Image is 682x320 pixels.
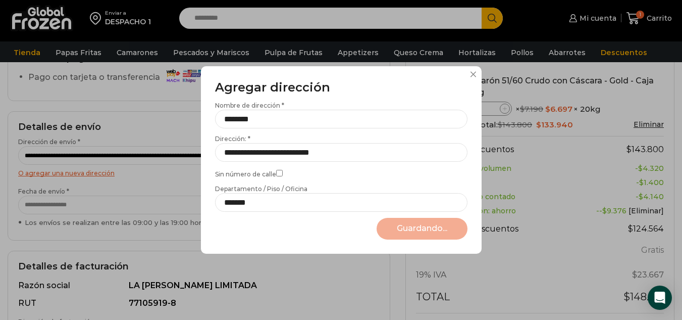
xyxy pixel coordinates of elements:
input: Dirección: * [215,143,467,162]
div: Open Intercom Messenger [648,286,672,310]
input: Departamento / Piso / Oficina [215,193,467,212]
input: Sin número de calle [276,170,283,176]
label: Nombre de dirección * [215,101,467,128]
input: Nombre de dirección * [215,110,467,128]
h3: Agregar dirección [215,80,467,95]
label: Departamento / Piso / Oficina [215,185,467,212]
span: Guardando... [397,223,447,233]
button: Guardando... [377,218,467,240]
label: Dirección: * [215,134,467,162]
label: Sin número de calle [215,168,467,178]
